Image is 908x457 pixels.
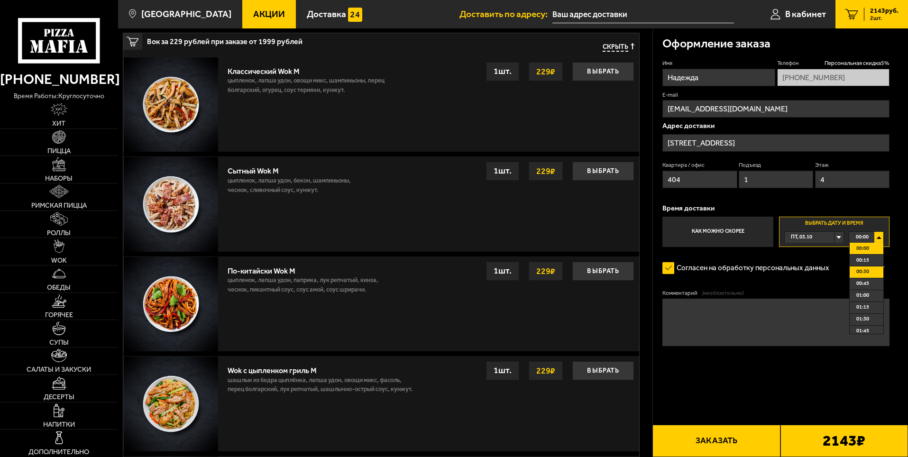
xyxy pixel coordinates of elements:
[856,278,869,289] span: 00:45
[486,62,519,81] div: 1 шт.
[147,33,457,46] span: Вок за 229 рублей при заказе от 1999 рублей
[572,162,634,181] button: Выбрать
[253,9,285,18] span: Акции
[662,205,890,212] p: Время доставки
[459,9,552,18] span: Доставить по адресу:
[662,161,737,169] label: Квартира / офис
[123,57,639,152] a: Классический Wok Mцыпленок, лапша удон, овощи микс, шампиньоны, перец болгарский, огурец, соус те...
[27,366,91,373] span: Салаты и закуски
[779,217,890,247] label: Выбрать дату и время
[856,302,869,313] span: 01:15
[815,161,890,169] label: Этаж
[534,63,558,81] strong: 229 ₽
[52,120,65,127] span: Хит
[534,162,558,180] strong: 229 ₽
[662,122,890,129] p: Адрес доставки
[662,91,890,99] label: E-mail
[662,69,775,86] input: Имя
[856,255,869,266] span: 00:15
[43,421,75,428] span: Напитки
[662,59,775,67] label: Имя
[486,262,519,281] div: 1 шт.
[785,9,826,18] span: В кабинет
[307,9,346,18] span: Доставка
[662,259,839,278] label: Согласен на обработку персональных данных
[777,59,890,67] label: Телефон
[662,100,890,118] input: @
[572,62,634,81] button: Выбрать
[572,361,634,380] button: Выбрать
[28,448,89,455] span: Дополнительно
[652,425,780,457] button: Заказать
[856,290,869,301] span: 01:00
[45,311,73,318] span: Горячее
[825,59,890,67] span: Персональная скидка 5 %
[31,202,87,209] span: Римская пицца
[47,229,71,236] span: Роллы
[856,232,869,243] span: 00:00
[856,314,869,325] span: 01:30
[228,176,368,200] p: цыпленок, лапша удон, бекон, шампиньоны, чеснок, сливочный соус, кунжут.
[44,393,74,400] span: Десерты
[870,15,899,21] span: 2 шт.
[51,257,67,264] span: WOK
[603,43,634,52] button: Скрыть
[228,361,419,375] div: Wok с цыпленком гриль M
[47,284,71,291] span: Обеды
[228,375,419,399] p: шашлык из бедра цыплёнка, лапша удон, овощи микс, фасоль, перец болгарский, лук репчатый, шашлычн...
[49,339,69,346] span: Супы
[47,147,71,154] span: Пицца
[228,162,368,175] div: Сытный Wok M
[141,9,231,18] span: [GEOGRAPHIC_DATA]
[123,256,639,351] a: По-китайски Wok Mцыпленок, лапша удон, паприка, лук репчатый, кинза, чеснок, пикантный соус, соус...
[662,38,770,50] h3: Оформление заказа
[823,433,865,448] b: 2143 ₽
[486,361,519,380] div: 1 шт.
[45,175,73,182] span: Наборы
[702,289,743,297] span: (необязательно)
[348,8,362,22] img: 15daf4d41897b9f0e9f617042186c801.svg
[603,43,628,52] span: Скрыть
[791,232,812,243] span: пт, 03.10
[123,156,639,251] a: Сытный Wok Mцыпленок, лапша удон, бекон, шампиньоны, чеснок, сливочный соус, кунжут.Выбрать229₽1шт.
[662,217,773,247] label: Как можно скорее
[777,69,890,86] input: +7 (
[486,162,519,181] div: 1 шт.
[552,6,734,23] input: Ваш адрес доставки
[534,262,558,280] strong: 229 ₽
[228,62,392,76] div: Классический Wok M
[572,262,634,281] button: Выбрать
[228,275,397,299] p: цыпленок, лапша удон, паприка, лук репчатый, кинза, чеснок, пикантный соус, соус Амой, соус шрирачи.
[739,161,813,169] label: Подъезд
[856,243,869,254] span: 00:00
[534,362,558,380] strong: 229 ₽
[856,326,869,337] span: 01:45
[662,289,890,297] label: Комментарий
[870,8,899,14] span: 2143 руб.
[123,356,639,451] a: Wok с цыпленком гриль Mшашлык из бедра цыплёнка, лапша удон, овощи микс, фасоль, перец болгарский...
[228,262,397,275] div: По-китайски Wok M
[228,76,392,100] p: цыпленок, лапша удон, овощи микс, шампиньоны, перец болгарский, огурец, соус терияки, кунжут.
[856,266,869,277] span: 00:30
